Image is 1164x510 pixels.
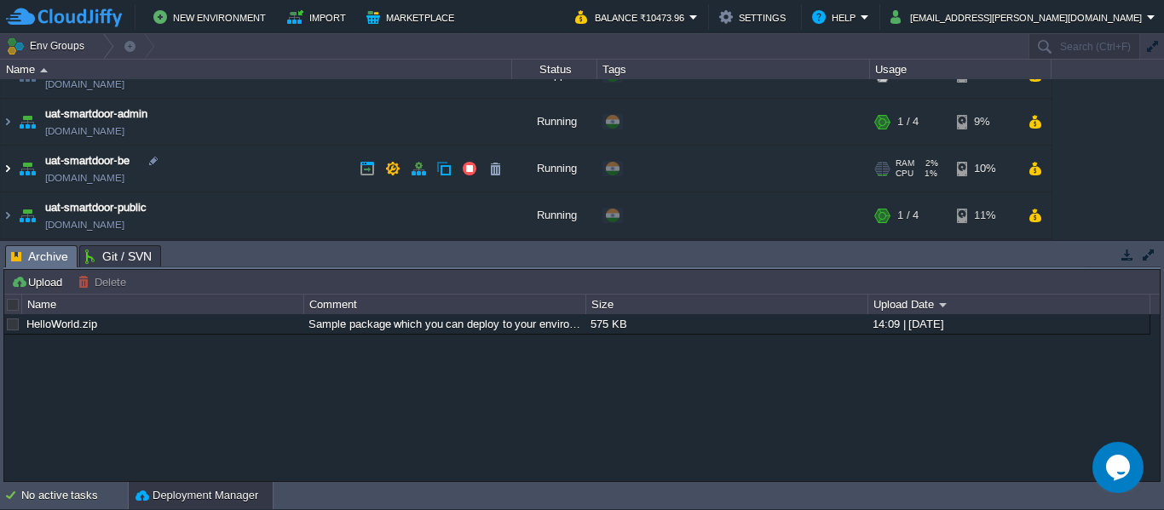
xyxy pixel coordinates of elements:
span: RAM [896,158,914,169]
span: Git / SVN [85,246,152,266]
div: 1 / 4 [897,192,919,238]
a: uat-smartdoor-public [45,199,147,216]
img: AMDAwAAAACH5BAEAAAAALAAAAAABAAEAAAICRAEAOw== [15,192,39,238]
div: 10% [957,146,1012,192]
div: 9% [957,99,1012,145]
a: uat-smartdoor-admin [45,106,147,123]
div: 575 KB [586,314,867,334]
span: 2% [921,158,938,169]
button: New Environment [153,7,271,27]
img: AMDAwAAAACH5BAEAAAAALAAAAAABAAEAAAICRAEAOw== [1,192,14,238]
button: [EMAIL_ADDRESS][PERSON_NAME][DOMAIN_NAME] [890,7,1147,27]
div: Status [513,60,596,79]
div: 11% [957,192,1012,238]
iframe: chat widget [1092,442,1147,493]
div: Running [512,146,597,192]
div: Usage [871,60,1051,79]
img: AMDAwAAAACH5BAEAAAAALAAAAAABAAEAAAICRAEAOw== [15,99,39,145]
div: Name [23,295,303,314]
img: AMDAwAAAACH5BAEAAAAALAAAAAABAAEAAAICRAEAOw== [40,68,48,72]
div: Name [2,60,511,79]
button: Delete [78,274,131,289]
div: Upload Date [869,295,1150,314]
button: Env Groups [6,34,90,58]
div: Running [512,99,597,145]
div: 14:09 | [DATE] [868,314,1149,334]
button: Settings [719,7,791,27]
span: Archive [11,246,68,267]
img: CloudJiffy [6,7,122,28]
button: Import [287,7,351,27]
img: AMDAwAAAACH5BAEAAAAALAAAAAABAAEAAAICRAEAOw== [1,146,14,192]
div: Running [512,192,597,238]
div: Tags [598,60,869,79]
a: HelloWorld.zip [26,318,97,330]
a: [DOMAIN_NAME] [45,216,124,233]
div: Sample package which you can deploy to your environment. Feel free to delete and upload a package... [304,314,585,334]
a: [DOMAIN_NAME] [45,76,124,93]
a: uat-smartdoor-be [45,152,130,169]
img: AMDAwAAAACH5BAEAAAAALAAAAAABAAEAAAICRAEAOw== [1,99,14,145]
div: Size [587,295,867,314]
a: [DOMAIN_NAME] [45,123,124,140]
span: 1% [920,169,937,179]
img: AMDAwAAAACH5BAEAAAAALAAAAAABAAEAAAICRAEAOw== [15,146,39,192]
button: Upload [11,274,67,289]
div: Comment [305,295,585,314]
button: Marketplace [366,7,459,27]
a: [DOMAIN_NAME] [45,169,124,186]
span: CPU [896,169,913,179]
button: Help [812,7,861,27]
div: No active tasks [21,482,128,509]
button: Deployment Manager [135,487,258,504]
button: Balance ₹10473.96 [575,7,689,27]
div: 1 / 4 [897,99,919,145]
